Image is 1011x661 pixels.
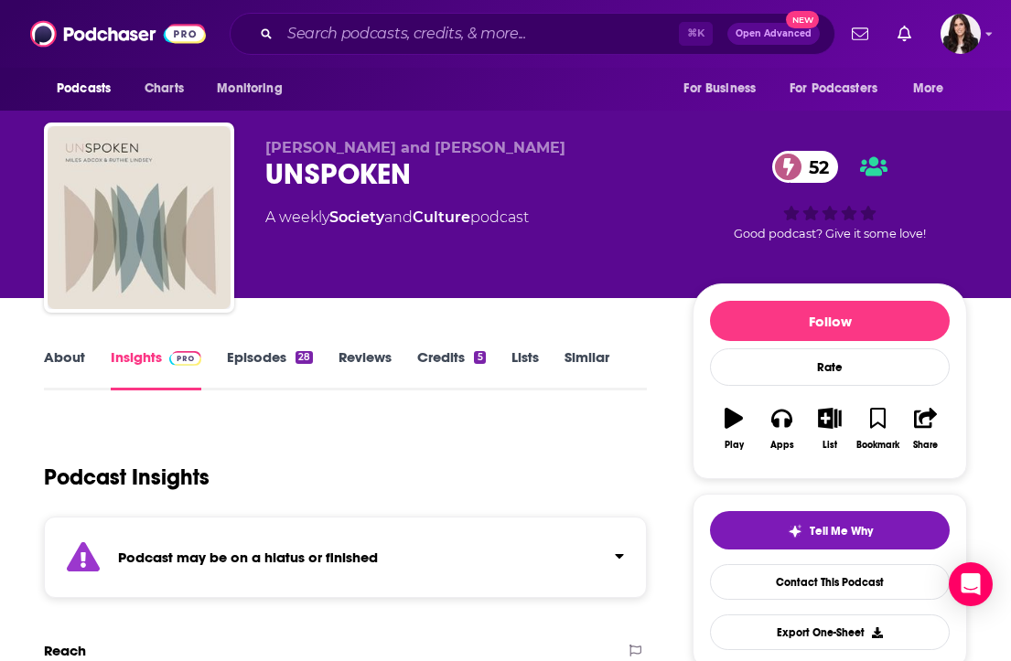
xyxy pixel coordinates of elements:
button: Open AdvancedNew [727,23,820,45]
div: 52Good podcast? Give it some love! [693,139,967,252]
div: 28 [296,351,313,364]
div: Share [913,440,938,451]
button: open menu [900,71,967,106]
span: For Business [683,76,756,101]
button: Apps [758,396,805,462]
span: For Podcasters [790,76,877,101]
span: New [786,11,819,28]
span: Podcasts [57,76,111,101]
span: Monitoring [217,76,282,101]
a: Reviews [339,348,392,390]
a: Contact This Podcast [710,564,950,600]
h2: Reach [44,642,86,659]
button: Show profile menu [941,14,981,54]
h1: Podcast Insights [44,464,210,491]
button: open menu [44,71,134,106]
a: Show notifications dropdown [844,18,876,49]
button: open menu [778,71,904,106]
a: Society [329,208,384,226]
button: List [806,396,854,462]
img: User Profile [941,14,981,54]
span: Good podcast? Give it some love! [734,227,926,240]
div: 5 [474,351,485,364]
a: Episodes28 [227,348,313,390]
span: More [913,76,944,101]
a: 52 [772,151,838,183]
div: Play [725,440,744,451]
span: [PERSON_NAME] and [PERSON_NAME] [265,139,565,156]
span: and [384,208,413,226]
div: Open Intercom Messenger [949,562,993,606]
span: Open Advanced [736,29,812,38]
button: Export One-Sheet [710,614,950,650]
span: Tell Me Why [810,524,873,538]
a: About [44,348,85,390]
a: Charts [133,71,195,106]
a: Similar [565,348,609,390]
div: Search podcasts, credits, & more... [230,13,835,55]
a: InsightsPodchaser Pro [111,348,201,390]
button: Follow [710,301,950,341]
div: A weekly podcast [265,207,529,229]
button: Share [902,396,950,462]
section: Click to expand status details [44,517,647,598]
span: 52 [791,151,838,183]
img: Podchaser Pro [169,351,201,366]
img: Podchaser - Follow, Share and Rate Podcasts [30,16,206,51]
a: Credits5 [417,348,485,390]
div: List [823,440,837,451]
span: ⌘ K [679,22,713,46]
button: Play [710,396,758,462]
strong: Podcast may be on a hiatus or finished [118,549,378,566]
a: Culture [413,208,470,226]
button: open menu [204,71,306,106]
button: Bookmark [854,396,901,462]
div: Apps [770,440,794,451]
img: tell me why sparkle [788,524,802,538]
input: Search podcasts, credits, & more... [280,19,679,48]
button: tell me why sparkleTell Me Why [710,511,950,549]
div: Rate [710,348,950,386]
img: UNSPOKEN [48,126,231,309]
button: open menu [671,71,779,106]
a: Show notifications dropdown [890,18,919,49]
a: Lists [511,348,539,390]
span: Charts [145,76,184,101]
span: Logged in as RebeccaShapiro [941,14,981,54]
div: Bookmark [856,440,899,451]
